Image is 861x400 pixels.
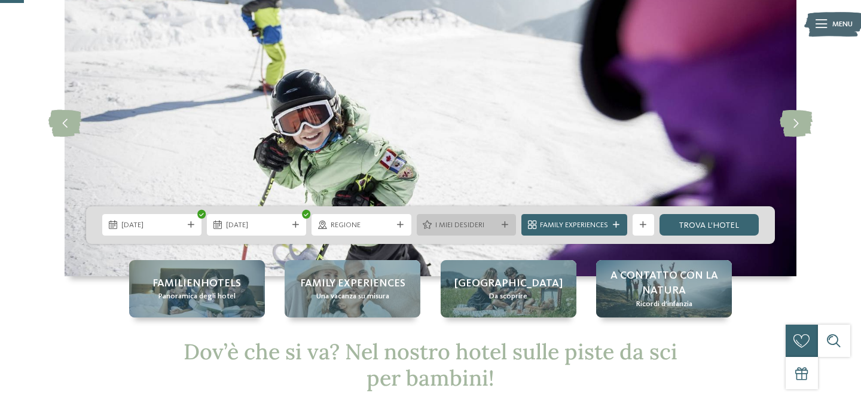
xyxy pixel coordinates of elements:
div: Domain: [DOMAIN_NAME] [31,31,132,41]
span: Family experiences [300,276,405,291]
a: trova l’hotel [660,214,759,236]
a: Hotel sulle piste da sci per bambini: divertimento senza confini A contatto con la natura Ricordi... [596,260,732,317]
span: I miei desideri [435,220,497,231]
span: Dov’è che si va? Nel nostro hotel sulle piste da sci per bambini! [184,338,677,391]
img: logo_orange.svg [19,19,29,29]
span: Una vacanza su misura [316,291,389,302]
div: Domain Overview [45,71,107,78]
a: Hotel sulle piste da sci per bambini: divertimento senza confini Family experiences Una vacanza s... [285,260,420,317]
span: [GEOGRAPHIC_DATA] [454,276,563,291]
div: Keywords by Traffic [132,71,201,78]
img: tab_keywords_by_traffic_grey.svg [119,69,129,79]
span: Familienhotels [152,276,241,291]
span: Ricordi d’infanzia [636,299,692,310]
span: Family Experiences [540,220,608,231]
span: A contatto con la natura [607,268,721,298]
div: v 4.0.25 [33,19,59,29]
img: website_grey.svg [19,31,29,41]
a: Hotel sulle piste da sci per bambini: divertimento senza confini Familienhotels Panoramica degli ... [129,260,265,317]
span: [DATE] [226,220,288,231]
img: tab_domain_overview_orange.svg [32,69,42,79]
span: Regione [331,220,392,231]
span: Panoramica degli hotel [158,291,236,302]
span: Da scoprire [489,291,527,302]
span: [DATE] [121,220,183,231]
a: Hotel sulle piste da sci per bambini: divertimento senza confini [GEOGRAPHIC_DATA] Da scoprire [441,260,576,317]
